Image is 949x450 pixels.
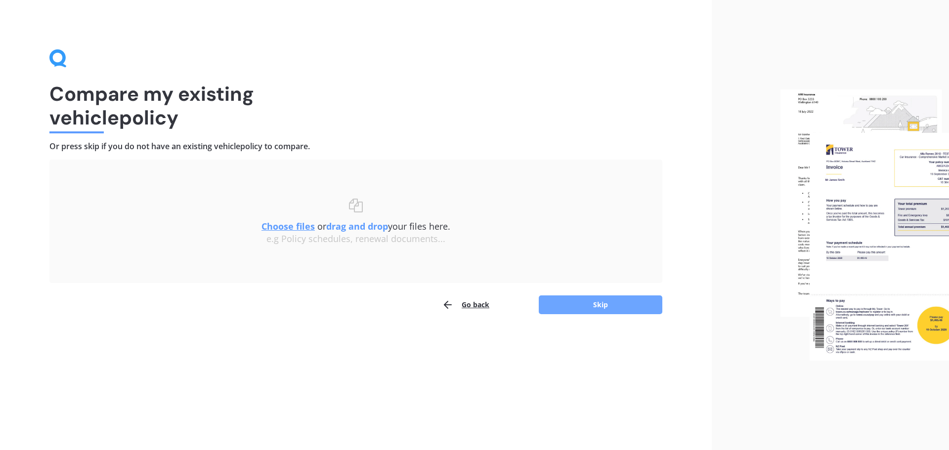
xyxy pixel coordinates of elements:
[780,89,949,361] img: files.webp
[69,234,643,245] div: e.g Policy schedules, renewal documents...
[49,141,662,152] h4: Or press skip if you do not have an existing vehicle policy to compare.
[442,295,489,315] button: Go back
[539,295,662,314] button: Skip
[326,220,388,232] b: drag and drop
[49,82,662,129] h1: Compare my existing vehicle policy
[261,220,315,232] u: Choose files
[261,220,450,232] span: or your files here.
